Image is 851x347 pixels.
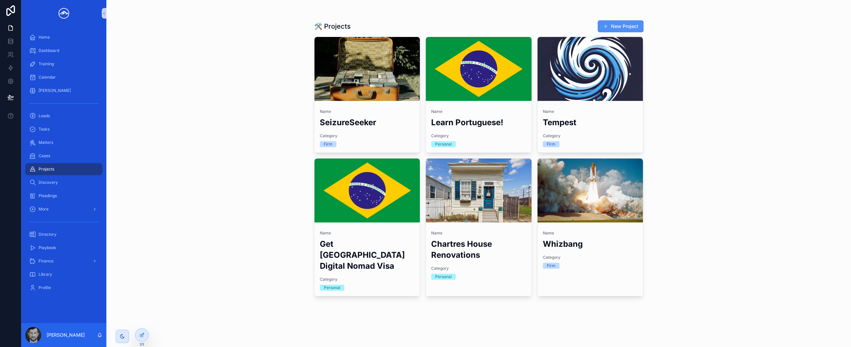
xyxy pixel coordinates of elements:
[56,8,72,19] img: App logo
[39,88,71,93] span: [PERSON_NAME]
[543,117,638,128] h2: Tempest
[537,37,644,153] a: NameTempestCategoryFirm
[426,159,532,222] div: Front.jpeg
[314,158,421,296] a: NameGet [GEOGRAPHIC_DATA] Digital Nomad VisaCategoryPersonal
[25,242,102,254] a: Playbook
[39,258,54,264] span: Finance
[543,230,638,236] span: Name
[39,48,59,53] span: Dashboard
[39,245,56,250] span: Playbook
[25,163,102,175] a: Projects
[39,75,56,80] span: Calendar
[320,117,415,128] h2: SeizureSeeker
[543,109,638,114] span: Name
[39,285,51,290] span: Profile
[25,282,102,294] a: Profile
[47,332,85,338] p: [PERSON_NAME]
[431,230,526,236] span: Name
[25,123,102,135] a: Tasks
[598,20,644,32] button: New Project
[320,133,415,139] span: Category
[431,133,526,139] span: Category
[21,27,106,302] div: scrollable content
[25,268,102,280] a: Library
[537,158,644,296] a: NameWhizbangCategoryFirm
[39,61,54,67] span: Training
[314,159,420,222] div: Flag_of_Brazil.svg.png
[39,140,53,145] span: Matters
[39,35,50,40] span: Home
[25,203,102,215] a: More
[431,266,526,271] span: Category
[425,158,532,296] a: NameChartres House RenovationsCategoryPersonal
[25,31,102,43] a: Home
[543,133,638,139] span: Category
[314,37,421,153] a: NameSeizureSeekerCategoryFirm
[39,272,52,277] span: Library
[25,71,102,83] a: Calendar
[426,37,532,101] div: Flag_of_Brazil.svg.png
[320,109,415,114] span: Name
[431,109,526,114] span: Name
[538,159,643,222] div: nasa-dCgbRAQmTQA-unsplash.jpg
[25,110,102,122] a: Leads
[25,228,102,240] a: Directory
[25,176,102,188] a: Discovery
[25,190,102,202] a: Pleadings
[320,230,415,236] span: Name
[25,137,102,149] a: Matters
[538,37,643,101] div: Tempest-Logo.png
[39,206,49,212] span: More
[314,22,351,31] h1: 🛠️ Projects
[435,274,452,280] div: Personal
[547,263,555,269] div: Firm
[25,255,102,267] a: Finance
[39,193,57,198] span: Pleadings
[39,180,58,185] span: Discovery
[39,232,57,237] span: Directory
[431,238,526,260] h2: Chartres House Renovations
[25,45,102,57] a: Dashboard
[39,153,50,159] span: Cases
[320,277,415,282] span: Category
[324,141,332,147] div: Firm
[39,113,50,119] span: Leads
[320,238,415,271] h2: Get [GEOGRAPHIC_DATA] Digital Nomad Visa
[547,141,555,147] div: Firm
[543,255,638,260] span: Category
[39,167,54,172] span: Projects
[25,85,102,97] a: [PERSON_NAME]
[25,150,102,162] a: Cases
[25,58,102,70] a: Training
[39,127,50,132] span: Tasks
[431,117,526,128] h2: Learn Portuguese!
[435,141,452,147] div: Personal
[314,37,420,101] div: jametlene-reskp-rQDWInGbsGA-unsplash.jpg
[543,238,638,249] h2: Whizbang
[425,37,532,153] a: NameLearn Portuguese!CategoryPersonal
[324,285,340,291] div: Personal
